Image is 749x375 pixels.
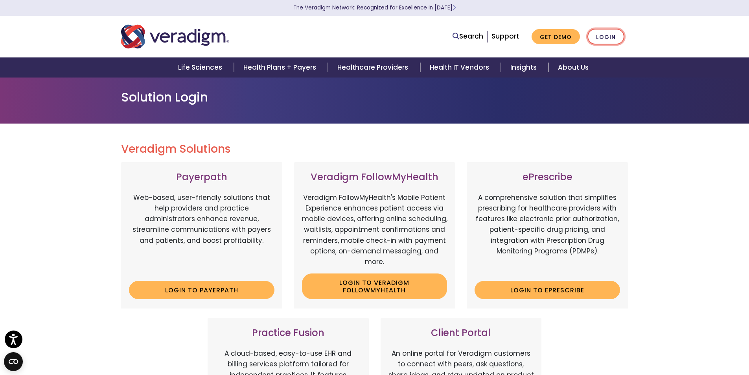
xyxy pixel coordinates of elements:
[532,29,580,44] a: Get Demo
[169,57,234,78] a: Life Sciences
[475,192,620,275] p: A comprehensive solution that simplifies prescribing for healthcare providers with features like ...
[388,327,534,339] h3: Client Portal
[302,172,447,183] h3: Veradigm FollowMyHealth
[121,90,628,105] h1: Solution Login
[548,57,598,78] a: About Us
[129,192,274,275] p: Web-based, user-friendly solutions that help providers and practice administrators enhance revenu...
[121,24,229,50] img: Veradigm logo
[491,31,519,41] a: Support
[302,273,447,299] a: Login to Veradigm FollowMyHealth
[501,57,548,78] a: Insights
[129,281,274,299] a: Login to Payerpath
[598,318,740,366] iframe: Drift Chat Widget
[453,4,456,11] span: Learn More
[121,142,628,156] h2: Veradigm Solutions
[420,57,501,78] a: Health IT Vendors
[453,31,483,42] a: Search
[587,29,624,45] a: Login
[215,327,361,339] h3: Practice Fusion
[234,57,328,78] a: Health Plans + Payers
[475,172,620,183] h3: ePrescribe
[4,352,23,371] button: Open CMP widget
[129,172,274,183] h3: Payerpath
[475,281,620,299] a: Login to ePrescribe
[302,192,447,267] p: Veradigm FollowMyHealth's Mobile Patient Experience enhances patient access via mobile devices, o...
[293,4,456,11] a: The Veradigm Network: Recognized for Excellence in [DATE]Learn More
[328,57,420,78] a: Healthcare Providers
